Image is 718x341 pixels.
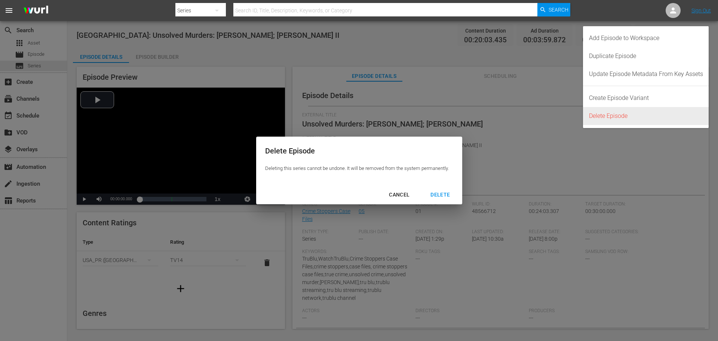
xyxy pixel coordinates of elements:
a: Sign Out [691,7,711,13]
img: ans4CAIJ8jUAAAAAAAAAAAAAAAAAAAAAAAAgQb4GAAAAAAAAAAAAAAAAAAAAAAAAJMjXAAAAAAAAAAAAAAAAAAAAAAAAgAT5G... [18,2,54,19]
div: Create Episode Variant [589,89,703,107]
div: Delete Episode [265,146,449,156]
div: CANCEL [383,190,415,200]
div: Delete Episode [589,107,703,125]
span: Search [549,3,568,16]
div: Update Episode Metadata From Key Assets [589,65,703,83]
button: CANCEL [380,188,418,202]
div: DELETE [424,190,456,200]
button: DELETE [421,188,459,202]
div: Duplicate Episode [589,47,703,65]
p: Deleting this series cannot be undone. It will be removed from the system permanently. [265,165,449,172]
span: menu [4,6,13,15]
div: Add Episode to Workspace [589,29,703,47]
